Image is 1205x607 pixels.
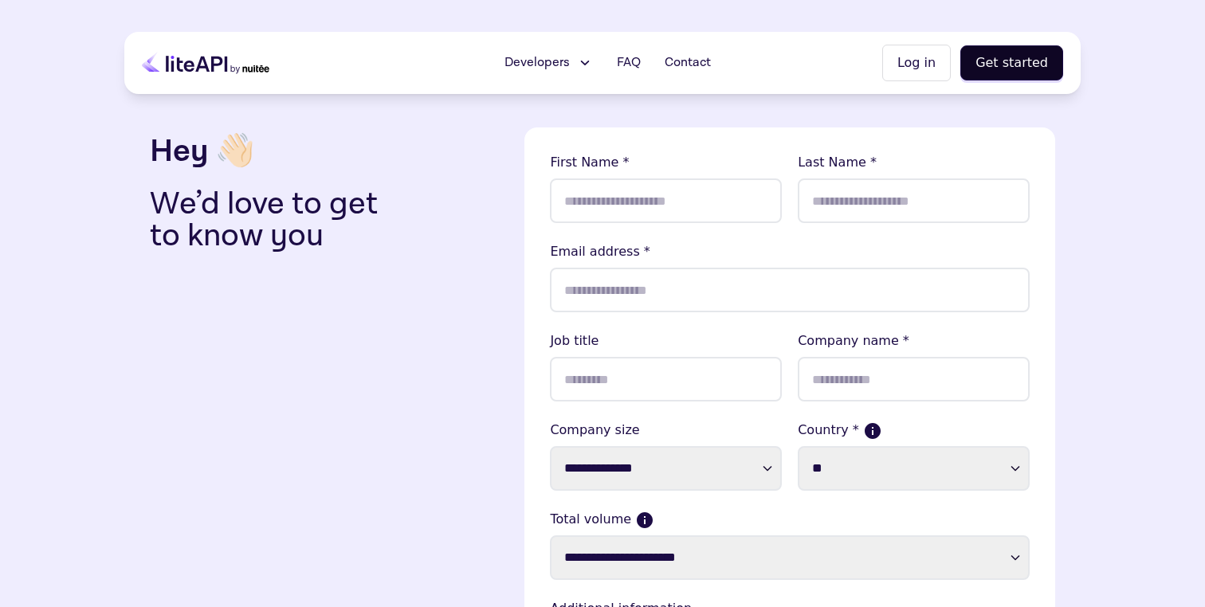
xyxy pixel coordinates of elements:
[550,153,782,172] lable: First Name *
[865,424,880,438] button: If more than one country, please select where the majority of your sales come from.
[607,47,650,79] a: FAQ
[665,53,711,72] span: Contact
[550,331,782,350] lable: Job title
[798,331,1030,350] lable: Company name *
[550,242,1030,261] lable: Email address *
[960,45,1063,80] button: Get started
[495,47,602,79] button: Developers
[882,45,951,81] button: Log in
[150,127,512,175] h3: Hey 👋🏻
[655,47,720,79] a: Contact
[550,421,782,440] label: Company size
[504,53,570,72] span: Developers
[617,53,641,72] span: FAQ
[150,188,403,252] p: We’d love to get to know you
[638,513,652,527] button: Current monthly volume your business makes in USD
[798,421,1030,440] label: Country *
[798,153,1030,172] lable: Last Name *
[550,510,1030,529] label: Total volume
